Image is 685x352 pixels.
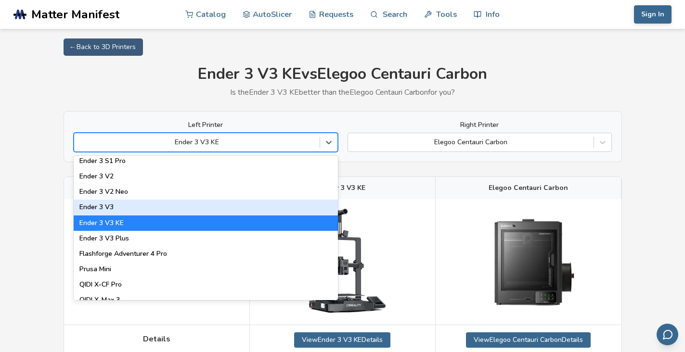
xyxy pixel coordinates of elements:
[74,262,338,277] div: Prusa Mini
[79,138,81,146] input: Ender 3 V3 KEElegoo Neptune 4Elegoo Neptune 4 MaxElegoo Neptune 4 PlusElegoo Neptune 4 ProElegoo ...
[74,121,338,129] label: Left Printer
[64,65,622,83] h1: Ender 3 V3 KE vs Elegoo Centauri Carbon
[466,332,591,348] a: ViewElegoo Centauri CarbonDetails
[74,292,338,308] div: QIDI X-Max 3
[294,332,390,348] a: ViewEnder 3 V3 KEDetails
[74,231,338,246] div: Ender 3 V3 Plus
[143,335,170,343] span: Details
[353,138,355,146] input: Elegoo Centauri Carbon
[294,209,390,315] img: Ender 3 V3 KE
[74,200,338,215] div: Ender 3 V3
[74,215,338,231] div: Ender 3 V3 KE
[489,184,568,192] span: Elegoo Centauri Carbon
[64,38,143,56] a: ← Back to 3D Printers
[348,121,612,129] label: Right Printer
[74,184,338,200] div: Ender 3 V2 Neo
[74,169,338,184] div: Ender 3 V2
[657,324,678,345] button: Send feedback via email
[634,5,672,24] button: Sign In
[31,8,119,21] span: Matter Manifest
[74,277,338,292] div: QIDI X-CF Pro
[64,88,622,97] p: Is the Ender 3 V3 KE better than the Elegoo Centauri Carbon for you?
[74,153,338,169] div: Ender 3 S1 Pro
[74,246,338,262] div: Flashforge Adventurer 4 Pro
[320,184,365,192] span: Ender 3 V3 KE
[480,206,577,317] img: Elegoo Centauri Carbon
